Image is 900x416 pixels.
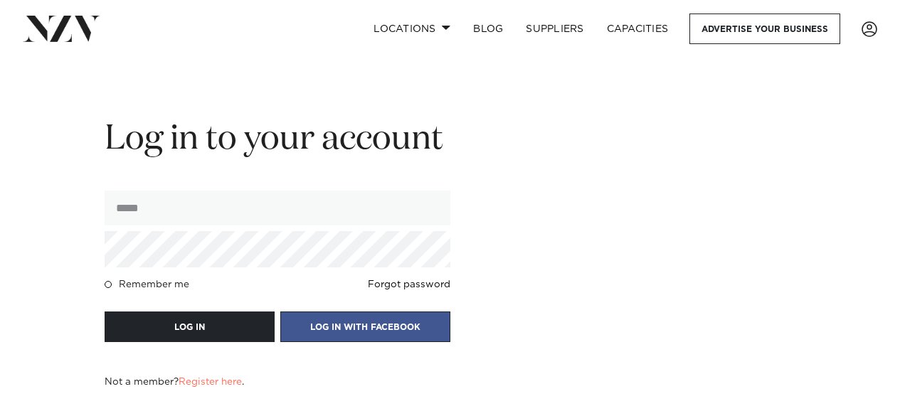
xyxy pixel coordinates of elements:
[362,14,462,44] a: Locations
[595,14,680,44] a: Capacities
[23,16,100,41] img: nzv-logo.png
[119,279,189,290] h4: Remember me
[462,14,514,44] a: BLOG
[105,376,244,388] h4: Not a member? .
[105,117,450,162] h2: Log in to your account
[179,377,242,387] a: Register here
[689,14,840,44] a: Advertise your business
[105,311,275,342] button: LOG IN
[280,311,450,342] a: LOG IN WITH FACEBOOK
[514,14,595,44] a: SUPPLIERS
[368,279,450,290] a: Forgot password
